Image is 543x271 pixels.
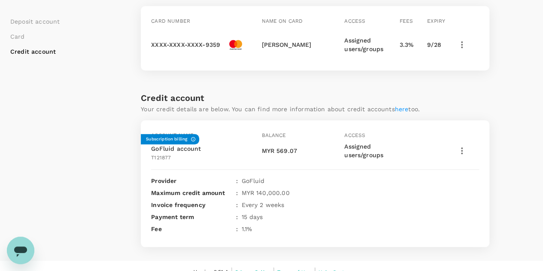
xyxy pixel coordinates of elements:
[151,18,190,24] span: Card number
[241,225,252,233] p: 1.1 %
[151,189,233,197] p: Maximum credit amount
[400,18,413,24] span: Fees
[261,132,286,138] span: Balance
[224,38,247,51] img: master
[344,18,365,24] span: Access
[141,105,420,113] p: Your credit details are below. You can find more information about credit accounts too.
[236,177,238,185] span: :
[241,177,264,185] p: GoFluid
[400,40,424,49] p: 3.3 %
[151,201,233,209] p: Invoice frequency
[344,143,383,158] span: Assigned users/groups
[241,201,284,209] p: Every 2 weeks
[151,144,258,153] p: GoFluid account
[151,225,233,233] p: Fee
[7,237,34,264] iframe: Button to launch messaging window
[236,189,238,197] span: :
[10,17,60,26] li: Deposit account
[151,213,233,221] p: Payment term
[151,155,171,161] span: T121877
[241,213,263,221] p: 15 days
[236,213,238,221] span: :
[236,225,238,233] span: :
[151,40,220,49] p: XXXX-XXXX-XXXX-9359
[10,47,60,56] li: Credit account
[10,32,60,41] li: Card
[427,40,451,49] p: 9 / 28
[261,18,303,24] span: Name on card
[141,91,204,105] h6: Credit account
[146,136,187,143] h6: Subscription billing
[241,189,289,197] p: MYR 140,000.00
[236,201,238,209] span: :
[395,106,409,113] a: here
[261,146,297,155] p: MYR 569.07
[344,132,365,138] span: Access
[261,40,341,49] p: [PERSON_NAME]
[151,132,194,138] span: Account name
[344,37,383,52] span: Assigned users/groups
[427,18,445,24] span: Expiry
[151,177,233,185] p: Provider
